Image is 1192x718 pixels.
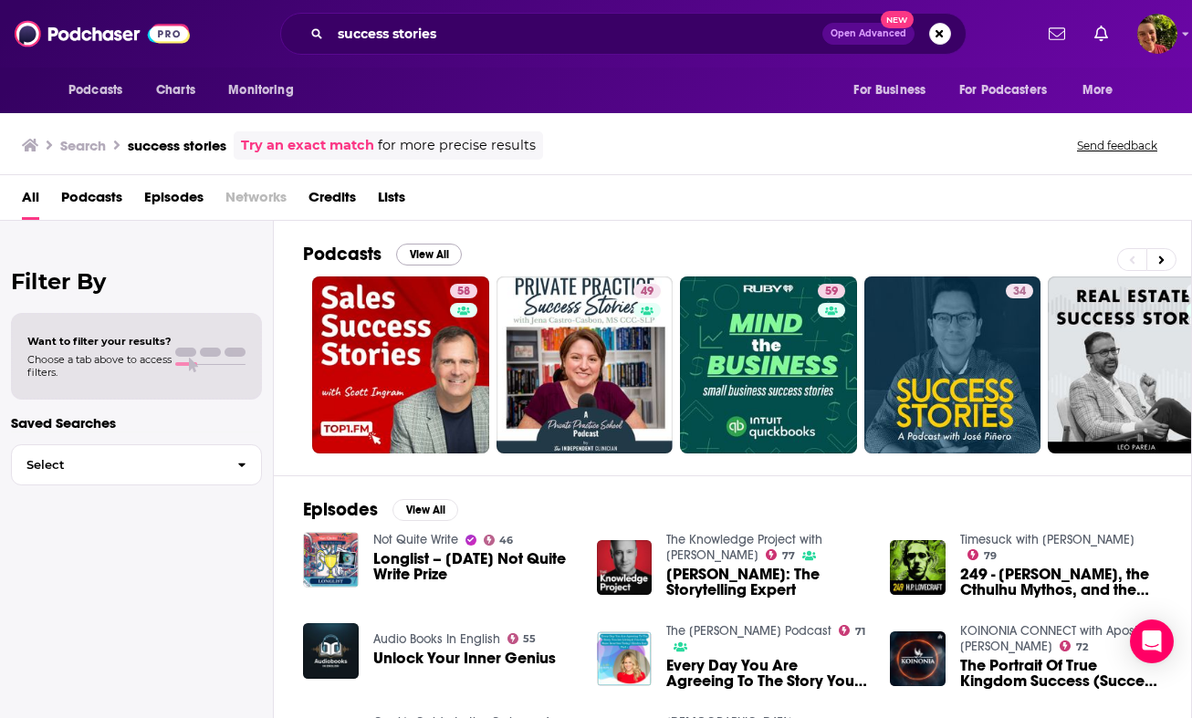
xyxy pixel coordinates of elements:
a: Show notifications dropdown [1087,18,1115,49]
button: View All [392,499,458,521]
img: Podchaser - Follow, Share and Rate Podcasts [15,16,190,51]
button: open menu [215,73,317,108]
span: New [881,11,914,28]
button: Send feedback [1072,138,1163,153]
h2: Episodes [303,498,378,521]
span: 49 [641,283,654,301]
img: Unlock Your Inner Genius [303,623,359,679]
a: 55 [507,633,537,644]
a: 71 [839,625,865,636]
span: Select [12,459,223,471]
h3: Search [60,137,106,154]
span: Charts [156,78,195,103]
span: [PERSON_NAME]: The Storytelling Expert [666,567,868,598]
a: Unlock Your Inner Genius [373,650,556,666]
span: Monitoring [228,78,293,103]
button: open menu [56,73,146,108]
span: Networks [225,182,287,220]
a: Matthew Dicks: The Storytelling Expert [597,540,653,596]
input: Search podcasts, credits, & more... [330,19,822,48]
a: 46 [484,535,514,546]
span: Choose a tab above to access filters. [27,353,172,379]
a: Audio Books In English [373,631,500,647]
a: 58 [450,284,477,298]
button: Show profile menu [1137,14,1177,54]
a: EpisodesView All [303,498,458,521]
span: 58 [457,283,470,301]
a: Every Day You Are Agreeing To The Story You Are Living & You Can Make Rewrites Today | Kindra Hal... [666,658,868,689]
a: 59 [818,284,845,298]
a: The Kevin Miller Podcast [666,623,831,639]
span: Podcasts [68,78,122,103]
span: More [1082,78,1114,103]
span: 55 [523,635,536,643]
a: Longlist – April 2025 Not Quite Write Prize [373,551,575,582]
a: KOINONIA CONNECT with Apostle Joshua Selman [960,623,1148,654]
a: 72 [1060,640,1088,651]
button: View All [396,244,462,265]
a: Lists [378,182,405,220]
img: User Profile [1137,14,1177,54]
a: Show notifications dropdown [1041,18,1072,49]
a: 58 [312,276,489,453]
a: 79 [967,549,997,560]
a: The Portrait Of True Kingdom Success (Success Through The Lens Of Scripture) [960,658,1162,689]
h2: Filter By [11,268,262,295]
a: PodcastsView All [303,243,462,265]
a: Charts [144,73,206,108]
span: 249 - [PERSON_NAME], the Cthulhu Mythos, and the Horror You Love [DATE] [960,567,1162,598]
a: 49 [497,276,674,453]
button: Select [11,444,262,485]
span: Open Advanced [831,29,906,38]
span: 79 [984,552,997,560]
img: Every Day You Are Agreeing To The Story You Are Living & You Can Make Rewrites Today | Kindra Hal... [597,631,653,687]
button: open menu [841,73,948,108]
a: Podcasts [61,182,122,220]
a: 59 [680,276,857,453]
span: for more precise results [378,135,536,156]
a: The Knowledge Project with Shane Parrish [666,532,822,563]
span: Episodes [144,182,204,220]
span: 59 [825,283,838,301]
span: 34 [1013,283,1026,301]
span: Want to filter your results? [27,335,172,348]
img: The Portrait Of True Kingdom Success (Success Through The Lens Of Scripture) [890,631,946,687]
span: 71 [855,628,865,636]
span: For Podcasters [959,78,1047,103]
p: Saved Searches [11,414,262,432]
h2: Podcasts [303,243,382,265]
div: Open Intercom Messenger [1130,619,1174,663]
span: 72 [1076,643,1088,651]
span: Every Day You Are Agreeing To The Story You Are Living & You Can Make Rewrites [DATE] | [PERSON_N... [666,658,868,689]
span: Credits [308,182,356,220]
span: Logged in as Marz [1137,14,1177,54]
button: Open AdvancedNew [822,23,915,45]
img: 249 - H.P. Lovecraft, the Cthulhu Mythos, and the Horror You Love Today [890,540,946,596]
button: open menu [1070,73,1136,108]
span: 77 [782,552,795,560]
a: Not Quite Write [373,532,458,547]
img: Longlist – April 2025 Not Quite Write Prize [303,532,359,588]
span: Longlist – [DATE] Not Quite Write Prize [373,551,575,582]
a: Matthew Dicks: The Storytelling Expert [666,567,868,598]
div: Search podcasts, credits, & more... [280,13,967,55]
a: 34 [1006,284,1033,298]
a: 249 - H.P. Lovecraft, the Cthulhu Mythos, and the Horror You Love Today [960,567,1162,598]
a: 49 [633,284,661,298]
a: 77 [766,549,795,560]
a: Try an exact match [241,135,374,156]
a: 34 [864,276,1041,453]
a: Timesuck with Dan Cummins [960,532,1134,547]
span: For Business [853,78,925,103]
button: open menu [947,73,1073,108]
